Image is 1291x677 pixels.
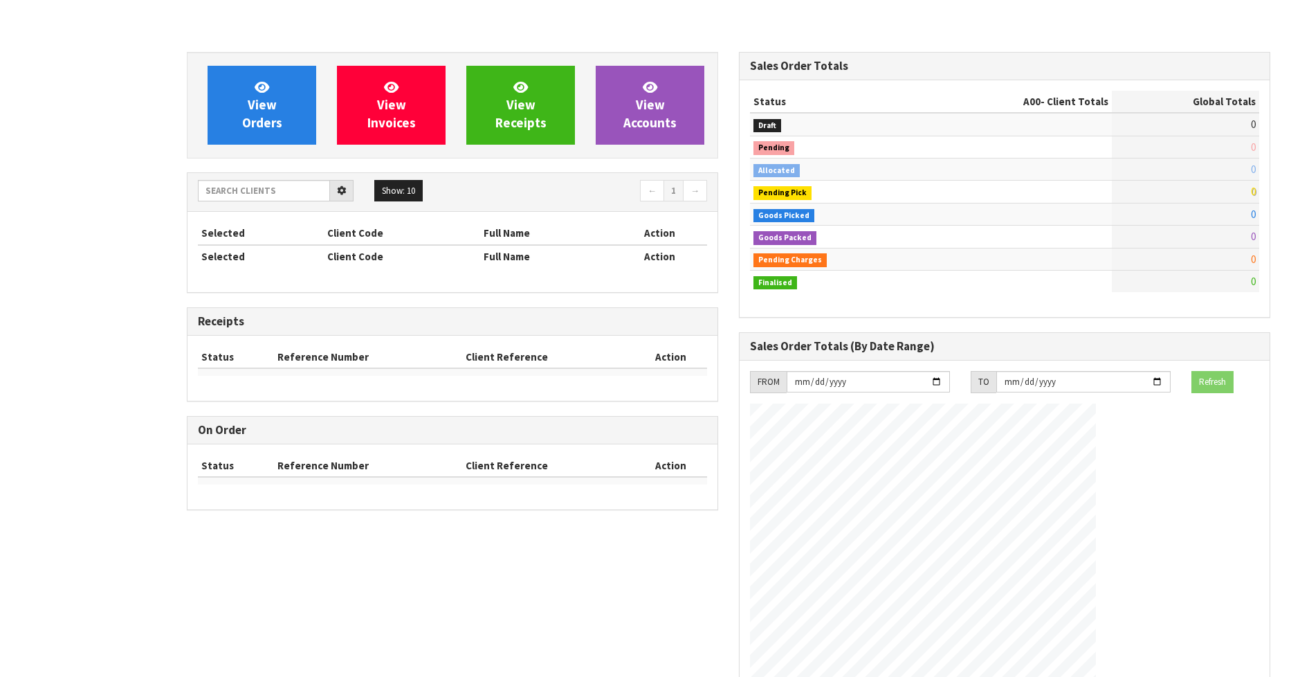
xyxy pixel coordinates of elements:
span: Draft [753,119,781,133]
span: 0 [1251,253,1256,266]
th: Full Name [480,222,612,244]
span: Pending [753,141,794,155]
th: Status [750,91,918,113]
nav: Page navigation [463,180,707,204]
button: Show: 10 [374,180,423,202]
div: FROM [750,371,787,393]
span: Pending Charges [753,253,827,267]
span: Pending Pick [753,186,812,200]
span: View Accounts [623,79,677,131]
span: Goods Picked [753,209,814,223]
button: Refresh [1191,371,1234,393]
a: ← [640,180,664,202]
a: ViewReceipts [466,66,575,145]
span: 0 [1251,185,1256,198]
input: Search clients [198,180,330,201]
a: ViewInvoices [337,66,446,145]
th: Action [634,455,707,477]
th: Status [198,346,274,368]
th: Client Code [324,222,480,244]
th: Client Reference [462,455,634,477]
th: Action [612,222,707,244]
span: 0 [1251,208,1256,221]
th: Client Reference [462,346,634,368]
h3: Sales Order Totals (By Date Range) [750,340,1259,353]
span: View Orders [242,79,282,131]
span: 0 [1251,163,1256,176]
h3: Sales Order Totals [750,60,1259,73]
span: 0 [1251,230,1256,243]
span: View Receipts [495,79,547,131]
span: 0 [1251,118,1256,131]
th: Reference Number [274,455,463,477]
div: TO [971,371,996,393]
th: - Client Totals [918,91,1112,113]
a: ViewAccounts [596,66,704,145]
span: A00 [1023,95,1041,108]
span: Finalised [753,276,797,290]
th: Client Code [324,245,480,267]
th: Action [612,245,707,267]
h3: Receipts [198,315,707,328]
th: Global Totals [1112,91,1259,113]
th: Reference Number [274,346,463,368]
th: Selected [198,222,324,244]
span: 0 [1251,141,1256,154]
th: Selected [198,245,324,267]
a: ViewOrders [208,66,316,145]
span: 0 [1251,275,1256,288]
th: Action [634,346,707,368]
th: Full Name [480,245,612,267]
a: → [683,180,707,202]
span: View Invoices [367,79,416,131]
h3: On Order [198,424,707,437]
span: Allocated [753,164,800,178]
a: 1 [663,180,684,202]
th: Status [198,455,274,477]
span: Goods Packed [753,231,816,245]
